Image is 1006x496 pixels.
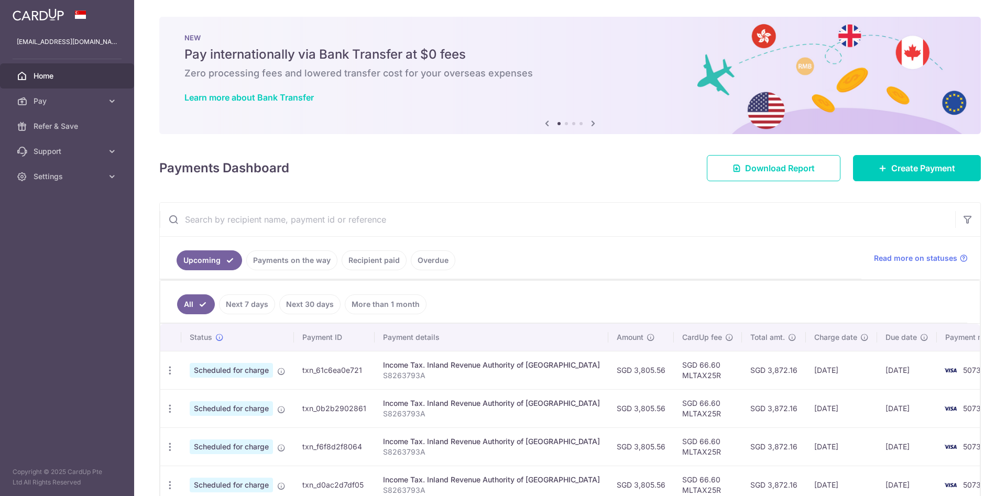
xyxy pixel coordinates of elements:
[874,253,968,263] a: Read more on statuses
[34,71,103,81] span: Home
[617,332,643,343] span: Amount
[674,389,742,427] td: SGD 66.60 MLTAX25R
[742,351,806,389] td: SGD 3,872.16
[383,475,600,485] div: Income Tax. Inland Revenue Authority of [GEOGRAPHIC_DATA]
[184,67,956,80] h6: Zero processing fees and lowered transfer cost for your overseas expenses
[342,250,407,270] a: Recipient paid
[940,440,961,453] img: Bank Card
[674,427,742,466] td: SGD 66.60 MLTAX25R
[806,427,877,466] td: [DATE]
[608,389,674,427] td: SGD 3,805.56
[184,46,956,63] h5: Pay internationally via Bank Transfer at $0 fees
[806,351,877,389] td: [DATE]
[383,436,600,447] div: Income Tax. Inland Revenue Authority of [GEOGRAPHIC_DATA]
[383,485,600,495] p: S8263793A
[707,155,840,181] a: Download Report
[190,401,273,416] span: Scheduled for charge
[383,360,600,370] div: Income Tax. Inland Revenue Authority of [GEOGRAPHIC_DATA]
[814,332,857,343] span: Charge date
[674,351,742,389] td: SGD 66.60 MLTAX25R
[13,8,64,21] img: CardUp
[294,351,375,389] td: txn_61c6ea0e721
[34,96,103,106] span: Pay
[963,442,981,451] span: 5073
[608,427,674,466] td: SGD 3,805.56
[184,34,956,42] p: NEW
[963,404,981,413] span: 5073
[375,324,608,351] th: Payment details
[190,363,273,378] span: Scheduled for charge
[383,370,600,381] p: S8263793A
[17,37,117,47] p: [EMAIL_ADDRESS][DOMAIN_NAME]
[877,351,937,389] td: [DATE]
[177,294,215,314] a: All
[853,155,981,181] a: Create Payment
[742,427,806,466] td: SGD 3,872.16
[190,332,212,343] span: Status
[939,465,996,491] iframe: Opens a widget where you can find more information
[159,17,981,134] img: Bank transfer banner
[294,324,375,351] th: Payment ID
[806,389,877,427] td: [DATE]
[160,203,955,236] input: Search by recipient name, payment id or reference
[345,294,427,314] a: More than 1 month
[885,332,917,343] span: Due date
[682,332,722,343] span: CardUp fee
[219,294,275,314] a: Next 7 days
[940,402,961,415] img: Bank Card
[190,478,273,492] span: Scheduled for charge
[383,398,600,409] div: Income Tax. Inland Revenue Authority of [GEOGRAPHIC_DATA]
[877,427,937,466] td: [DATE]
[891,162,955,174] span: Create Payment
[246,250,337,270] a: Payments on the way
[159,159,289,178] h4: Payments Dashboard
[177,250,242,270] a: Upcoming
[34,171,103,182] span: Settings
[963,366,981,374] span: 5073
[383,447,600,457] p: S8263793A
[874,253,957,263] span: Read more on statuses
[750,332,785,343] span: Total amt.
[877,389,937,427] td: [DATE]
[184,92,314,103] a: Learn more about Bank Transfer
[742,389,806,427] td: SGD 3,872.16
[34,146,103,157] span: Support
[294,427,375,466] td: txn_f6f8d2f8064
[940,364,961,377] img: Bank Card
[745,162,815,174] span: Download Report
[190,439,273,454] span: Scheduled for charge
[608,351,674,389] td: SGD 3,805.56
[294,389,375,427] td: txn_0b2b2902861
[411,250,455,270] a: Overdue
[34,121,103,131] span: Refer & Save
[383,409,600,419] p: S8263793A
[279,294,341,314] a: Next 30 days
